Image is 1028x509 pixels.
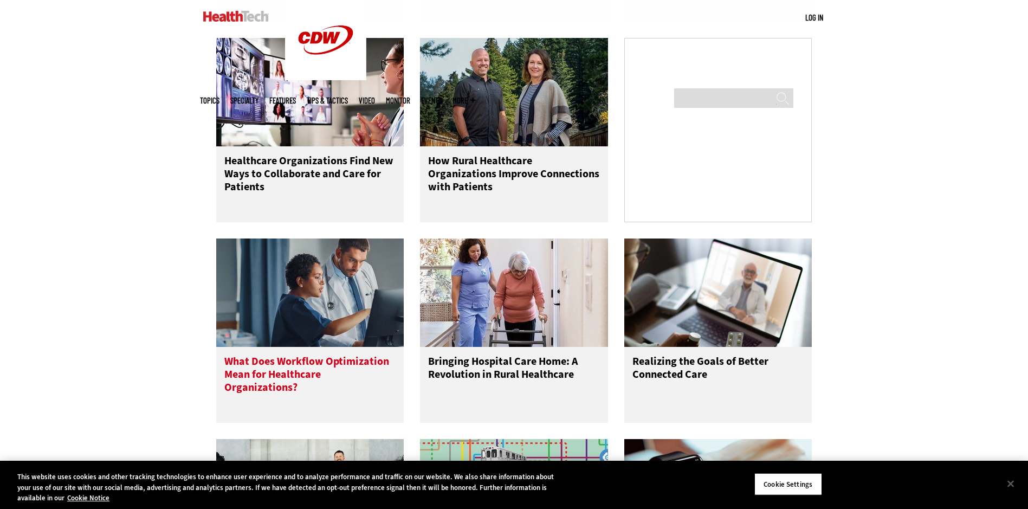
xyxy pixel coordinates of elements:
div: User menu [805,12,823,23]
h3: Realizing the Goals of Better Connected Care [632,355,804,398]
h3: How Rural Healthcare Organizations Improve Connections with Patients [428,154,600,198]
a: Tips & Tactics [307,96,348,105]
a: nurse and physician collaborate over desktop computer in patient room What Does Workflow Optimiza... [216,239,404,423]
a: doctor on video call with several care team members Healthcare Organizations Find New Ways to Col... [216,38,404,222]
span: Specialty [230,96,258,105]
iframe: advertisement [637,61,799,197]
a: nurse helps patient with walker at home Bringing Hospital Care Home: A Revolution in Rural Health... [420,239,608,423]
button: Close [999,472,1023,495]
a: More information about your privacy [67,493,109,502]
img: nurse helps patient with walker at home [420,239,608,347]
a: Chad Milam and Julie Jackson How Rural Healthcare Organizations Improve Connections with Patients [420,38,608,222]
img: nurse and physician collaborate over desktop computer in patient room [216,239,404,347]
img: Chad Milam and Julie Jackson [420,38,608,146]
a: Features [269,96,296,105]
img: Patient having video call with doctor. [624,239,812,347]
a: MonITor [386,96,410,105]
a: Events [421,96,442,105]
h3: What Does Workflow Optimization Mean for Healthcare Organizations? [224,355,396,398]
img: Home [203,11,269,22]
div: This website uses cookies and other tracking technologies to enhance user experience and to analy... [17,472,565,504]
a: CDW [285,72,366,83]
a: Log in [805,12,823,22]
span: Topics [200,96,219,105]
h3: Healthcare Organizations Find New Ways to Collaborate and Care for Patients [224,154,396,198]
button: Cookie Settings [754,473,822,495]
span: More [452,96,475,105]
a: Patient having video call with doctor. Realizing the Goals of Better Connected Care [624,239,812,423]
a: Video [359,96,375,105]
h3: Bringing Hospital Care Home: A Revolution in Rural Healthcare [428,355,600,398]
